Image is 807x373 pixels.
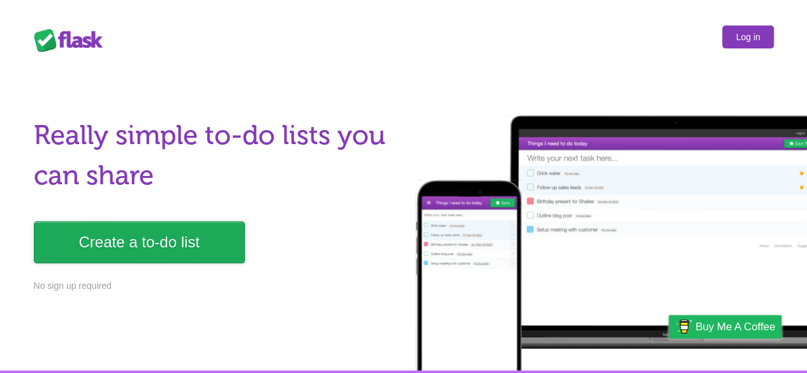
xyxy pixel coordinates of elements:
div: Flask Lists [34,29,110,52]
a: Create a to-do list [34,221,245,263]
img: Buy me a coffee [675,316,692,337]
a: Log in [722,26,773,48]
a: Buy me a coffee [669,315,781,339]
span: Buy me a coffee [695,316,775,338]
h1: Really simple to-do lists you can share [34,115,396,196]
p: No sign up required [34,279,396,293]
